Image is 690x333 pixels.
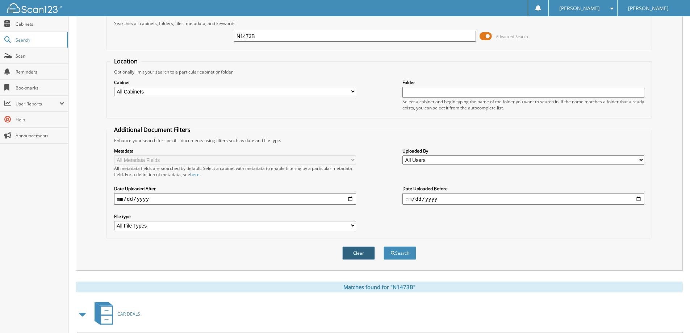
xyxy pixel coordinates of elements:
[559,6,600,11] span: [PERSON_NAME]
[402,79,644,86] label: Folder
[16,53,64,59] span: Scan
[114,213,356,220] label: File type
[384,246,416,260] button: Search
[76,282,683,292] div: Matches found for "N1473B"
[190,171,200,178] a: here
[110,126,194,134] legend: Additional Document Filters
[16,69,64,75] span: Reminders
[16,101,59,107] span: User Reports
[16,117,64,123] span: Help
[496,34,528,39] span: Advanced Search
[402,193,644,205] input: end
[654,298,690,333] iframe: Chat Widget
[110,57,141,65] legend: Location
[110,69,648,75] div: Optionally limit your search to a particular cabinet or folder
[402,148,644,154] label: Uploaded By
[114,193,356,205] input: start
[628,6,669,11] span: [PERSON_NAME]
[90,300,140,328] a: CAR DEALS
[110,20,648,26] div: Searches all cabinets, folders, files, metadata, and keywords
[114,79,356,86] label: Cabinet
[342,246,375,260] button: Clear
[16,21,64,27] span: Cabinets
[114,186,356,192] label: Date Uploaded After
[402,99,644,111] div: Select a cabinet and begin typing the name of the folder you want to search in. If the name match...
[16,85,64,91] span: Bookmarks
[16,133,64,139] span: Announcements
[117,311,140,317] span: CAR DEALS
[110,137,648,143] div: Enhance your search for specific documents using filters such as date and file type.
[114,165,356,178] div: All metadata fields are searched by default. Select a cabinet with metadata to enable filtering b...
[7,3,62,13] img: scan123-logo-white.svg
[114,148,356,154] label: Metadata
[16,37,63,43] span: Search
[402,186,644,192] label: Date Uploaded Before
